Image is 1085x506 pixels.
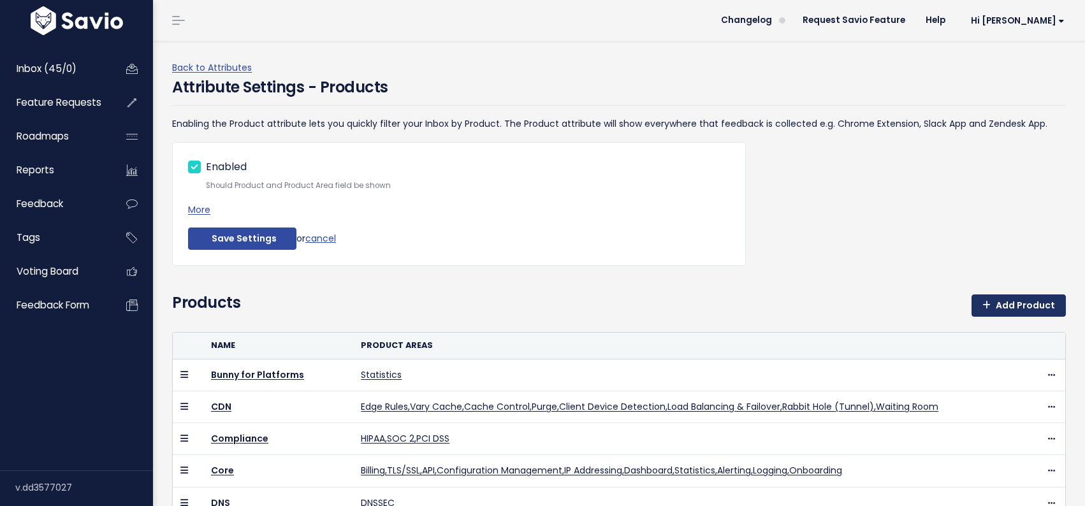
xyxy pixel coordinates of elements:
[27,6,126,35] img: logo-white.9d6f32f41409.svg
[211,464,234,477] a: Core
[361,464,385,477] span: Billing
[17,231,40,244] span: Tags
[206,179,730,192] small: Should Product and Product Area field be shown
[559,400,666,413] span: Client Device Detection
[410,400,462,413] span: Vary Cache
[17,62,76,75] span: Inbox (45/0)
[188,228,296,250] button: Save Settings
[667,400,780,413] span: Load Balancing & Failover
[674,464,715,477] span: Statistics
[17,96,101,109] span: Feature Requests
[361,400,408,413] span: Edge Rules
[3,54,106,83] a: Inbox (45/0)
[956,11,1075,31] a: Hi [PERSON_NAME]
[361,432,385,445] span: HIPAA
[753,464,787,477] span: Logging
[3,88,106,117] a: Feature Requests
[564,464,622,477] span: IP Addressing
[188,203,210,216] a: More
[361,400,938,413] a: Edge Rules,Vary Cache,Cache Control,Purge,Client Device Detection,Load Balancing & Failover,Rabbi...
[915,11,956,30] a: Help
[782,400,874,413] span: Rabbit Hole (Tunnel)
[172,61,252,74] a: Back to Attributes
[211,368,304,381] a: Bunny for Platforms
[717,464,751,477] span: Alerting
[464,400,530,413] span: Cache Control
[3,189,106,219] a: Feedback
[211,432,268,445] a: Compliance
[15,471,153,504] div: v.dd3577027
[17,163,54,177] span: Reports
[972,294,1066,317] a: Add Product
[361,464,842,477] a: Billing,TLS/SSL,API,Configuration Management,IP Addressing,Dashboard,Statistics,Alerting,Logging,...
[17,264,78,278] span: Voting Board
[203,333,353,359] th: Name
[188,228,730,250] div: or
[3,223,106,252] a: Tags
[211,400,231,413] a: CDN
[17,129,69,143] span: Roadmaps
[172,76,388,99] h4: Attribute Settings - Products
[416,432,449,445] span: PCI DSS
[3,155,106,185] a: Reports
[971,16,1065,25] span: Hi [PERSON_NAME]
[3,291,106,320] a: Feedback form
[387,464,420,477] span: TLS/SSL
[353,333,1037,359] th: Product Areas
[387,432,414,445] span: SOC 2
[721,16,772,25] span: Changelog
[361,432,449,445] a: HIPAA,SOC 2,PCI DSS
[437,464,562,477] span: Configuration Management
[532,400,557,413] span: Purge
[422,464,435,477] span: API
[305,231,336,244] a: cancel
[3,122,106,151] a: Roadmaps
[17,298,89,312] span: Feedback form
[17,197,63,210] span: Feedback
[624,464,673,477] span: Dashboard
[792,11,915,30] a: Request Savio Feature
[361,368,402,381] a: Statistics
[172,291,240,327] h4: Products
[876,400,938,413] span: Waiting Room
[3,257,106,286] a: Voting Board
[206,158,247,177] label: Enabled
[789,464,842,477] span: Onboarding
[172,116,1066,132] p: Enabling the Product attribute lets you quickly filter your Inbox by Product. The Product attribu...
